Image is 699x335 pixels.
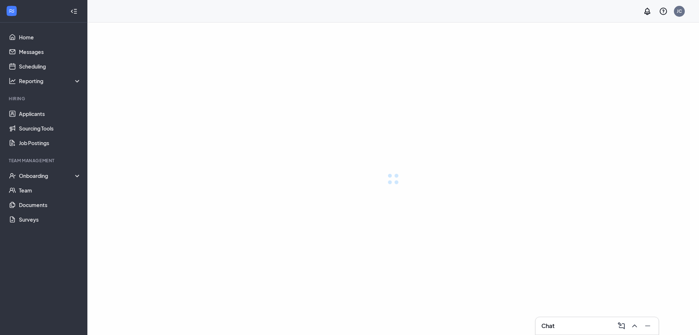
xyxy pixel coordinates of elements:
[659,7,668,16] svg: QuestionInfo
[9,77,16,85] svg: Analysis
[8,7,15,15] svg: WorkstreamLogo
[643,322,652,330] svg: Minimize
[19,172,82,179] div: Onboarding
[19,30,81,44] a: Home
[677,8,682,14] div: JC
[9,172,16,179] svg: UserCheck
[643,7,652,16] svg: Notifications
[19,121,81,136] a: Sourcing Tools
[70,8,78,15] svg: Collapse
[615,320,627,332] button: ComposeMessage
[9,157,80,164] div: Team Management
[19,136,81,150] a: Job Postings
[19,44,81,59] a: Messages
[617,322,626,330] svg: ComposeMessage
[19,59,81,74] a: Scheduling
[630,322,639,330] svg: ChevronUp
[19,212,81,227] a: Surveys
[641,320,653,332] button: Minimize
[19,77,82,85] div: Reporting
[19,106,81,121] a: Applicants
[9,96,80,102] div: Hiring
[541,322,554,330] h3: Chat
[19,198,81,212] a: Documents
[19,183,81,198] a: Team
[628,320,640,332] button: ChevronUp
